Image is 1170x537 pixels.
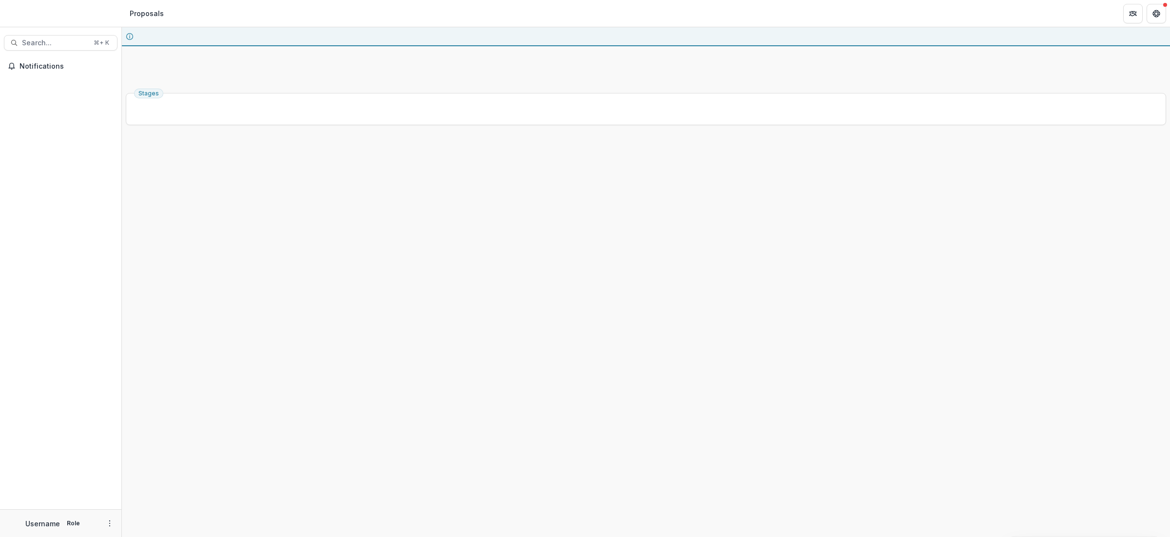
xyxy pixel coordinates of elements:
span: Stages [138,90,159,97]
p: Role [64,519,83,528]
button: Get Help [1147,4,1166,23]
span: Notifications [19,62,114,71]
button: Search... [4,35,117,51]
div: ⌘ + K [92,37,111,48]
div: Proposals [130,8,164,19]
button: Partners [1123,4,1143,23]
nav: breadcrumb [126,6,168,20]
span: Search... [22,39,88,47]
button: More [104,518,116,529]
p: Username [25,518,60,529]
button: Notifications [4,58,117,74]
